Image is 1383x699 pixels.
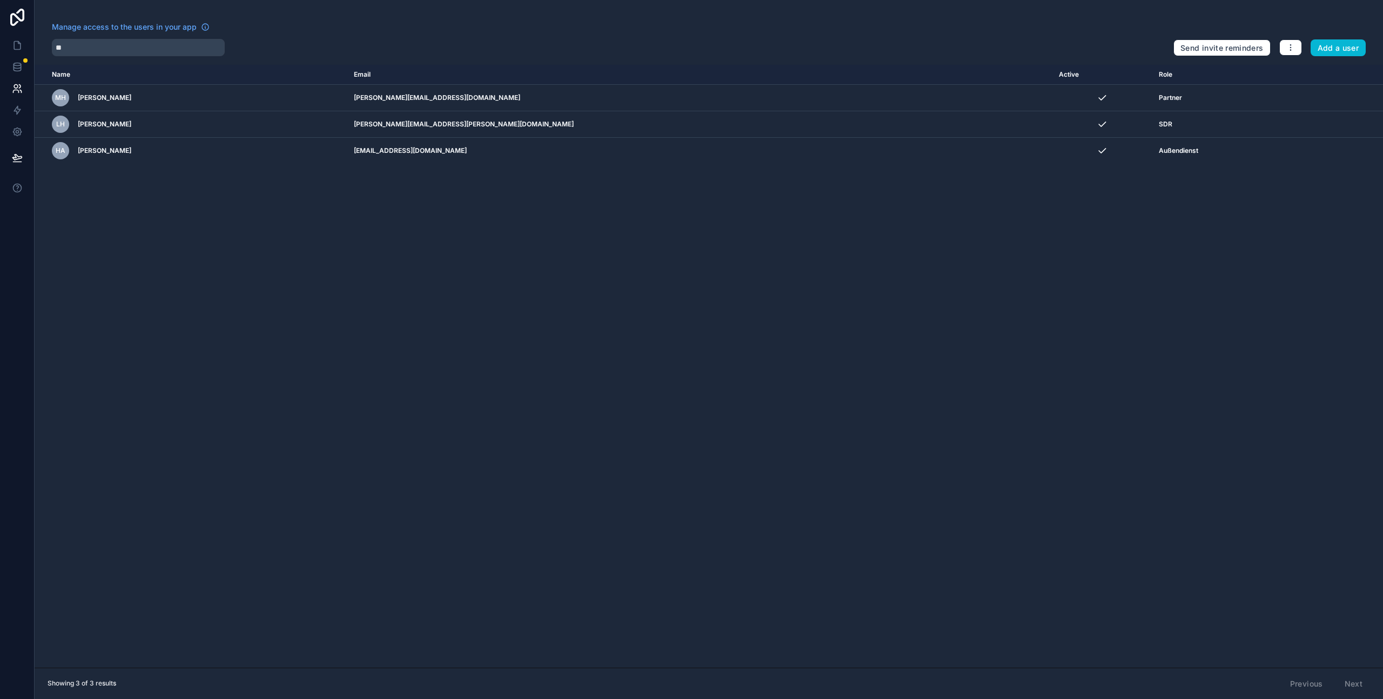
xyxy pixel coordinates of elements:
span: SDR [1159,120,1172,129]
a: Manage access to the users in your app [52,22,210,32]
span: Partner [1159,93,1182,102]
span: Manage access to the users in your app [52,22,197,32]
th: Name [35,65,347,85]
th: Role [1152,65,1311,85]
td: [PERSON_NAME][EMAIL_ADDRESS][PERSON_NAME][DOMAIN_NAME] [347,111,1053,138]
span: MH [55,93,66,102]
button: Send invite reminders [1173,39,1270,57]
th: Active [1052,65,1152,85]
span: Außendienst [1159,146,1198,155]
div: scrollable content [35,65,1383,668]
span: [PERSON_NAME] [78,146,131,155]
th: Email [347,65,1053,85]
span: Showing 3 of 3 results [48,679,116,688]
span: [PERSON_NAME] [78,120,131,129]
button: Add a user [1311,39,1366,57]
span: HA [56,146,65,155]
td: [PERSON_NAME][EMAIL_ADDRESS][DOMAIN_NAME] [347,85,1053,111]
span: [PERSON_NAME] [78,93,131,102]
td: [EMAIL_ADDRESS][DOMAIN_NAME] [347,138,1053,164]
span: LH [56,120,65,129]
